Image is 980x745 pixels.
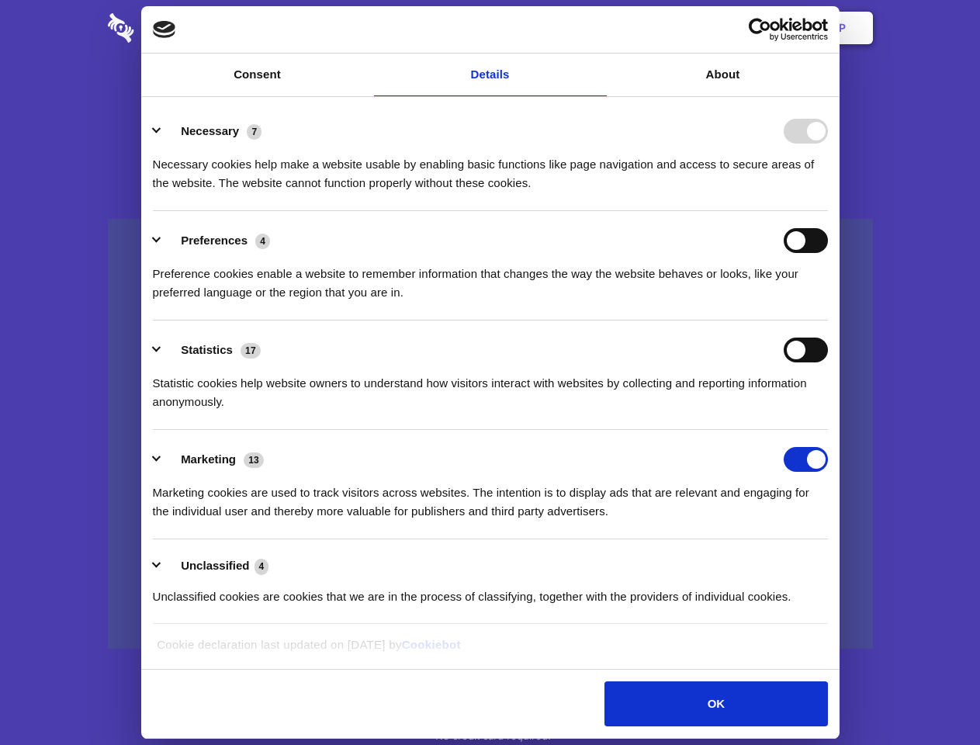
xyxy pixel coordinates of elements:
span: 4 [255,234,270,249]
h1: Eliminate Slack Data Loss. [108,70,873,126]
button: Statistics (17) [153,338,271,362]
span: 4 [255,559,269,574]
div: Preference cookies enable a website to remember information that changes the way the website beha... [153,253,828,302]
a: Login [704,4,771,52]
h4: Auto-redaction of sensitive data, encrypted data sharing and self-destructing private chats. Shar... [108,141,873,192]
label: Marketing [181,452,236,466]
a: Consent [141,54,374,96]
a: Usercentrics Cookiebot - opens in a new window [692,18,828,41]
a: Cookiebot [402,638,461,651]
label: Necessary [181,124,239,137]
button: OK [604,681,827,726]
button: Preferences (4) [153,228,280,253]
a: About [607,54,840,96]
div: Statistic cookies help website owners to understand how visitors interact with websites by collec... [153,362,828,411]
span: 17 [241,343,261,359]
iframe: Drift Widget Chat Controller [902,667,961,726]
a: Details [374,54,607,96]
label: Preferences [181,234,248,247]
a: Pricing [455,4,523,52]
button: Marketing (13) [153,447,274,472]
div: Necessary cookies help make a website usable by enabling basic functions like page navigation and... [153,144,828,192]
div: Unclassified cookies are cookies that we are in the process of classifying, together with the pro... [153,576,828,606]
a: Wistia video thumbnail [108,219,873,650]
div: Marketing cookies are used to track visitors across websites. The intention is to display ads tha... [153,472,828,521]
label: Statistics [181,343,233,356]
button: Necessary (7) [153,119,272,144]
div: Cookie declaration last updated on [DATE] by [145,636,835,666]
span: 13 [244,452,264,468]
img: logo [153,21,176,38]
button: Unclassified (4) [153,556,279,576]
span: 7 [247,124,261,140]
img: logo-wordmark-white-trans-d4663122ce5f474addd5e946df7df03e33cb6a1c49d2221995e7729f52c070b2.svg [108,13,241,43]
a: Contact [629,4,701,52]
